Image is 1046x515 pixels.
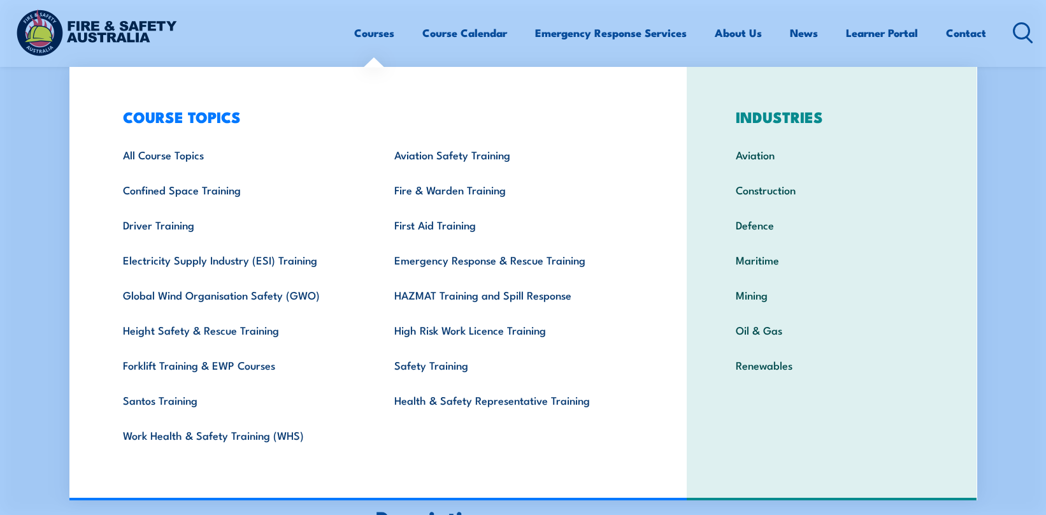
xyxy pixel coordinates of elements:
[716,242,947,277] a: Maritime
[716,312,947,347] a: Oil & Gas
[422,16,507,50] a: Course Calendar
[103,207,375,242] a: Driver Training
[715,16,762,50] a: About Us
[375,382,647,417] a: Health & Safety Representative Training
[535,16,687,50] a: Emergency Response Services
[375,207,647,242] a: First Aid Training
[103,417,375,453] a: Work Health & Safety Training (WHS)
[103,277,375,312] a: Global Wind Organisation Safety (GWO)
[846,16,918,50] a: Learner Portal
[375,347,647,382] a: Safety Training
[103,137,375,172] a: All Course Topics
[716,347,947,382] a: Renewables
[103,172,375,207] a: Confined Space Training
[375,172,647,207] a: Fire & Warden Training
[103,312,375,347] a: Height Safety & Rescue Training
[375,312,647,347] a: High Risk Work Licence Training
[716,172,947,207] a: Construction
[716,277,947,312] a: Mining
[103,347,375,382] a: Forklift Training & EWP Courses
[790,16,818,50] a: News
[716,137,947,172] a: Aviation
[103,382,375,417] a: Santos Training
[375,277,647,312] a: HAZMAT Training and Spill Response
[375,242,647,277] a: Emergency Response & Rescue Training
[716,207,947,242] a: Defence
[716,108,947,126] h3: INDUSTRIES
[354,16,394,50] a: Courses
[103,242,375,277] a: Electricity Supply Industry (ESI) Training
[103,108,647,126] h3: COURSE TOPICS
[946,16,986,50] a: Contact
[375,137,647,172] a: Aviation Safety Training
